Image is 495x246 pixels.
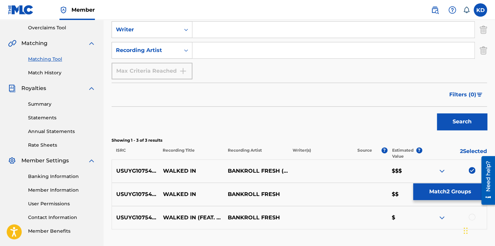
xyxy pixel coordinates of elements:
p: Showing 1 - 3 of 3 results [112,137,487,143]
p: BANKROLL FRESH [223,214,288,222]
p: USUYG1075487 [112,190,159,198]
span: ? [416,147,422,153]
iframe: Resource Center [476,154,495,207]
img: expand [438,167,446,175]
button: Filters (0) [445,86,487,103]
p: USUYG1075487 [112,167,159,175]
p: Recording Title [158,147,223,159]
img: help [448,6,456,14]
img: expand [438,214,446,222]
img: deselect [469,167,475,174]
p: BANKROLL FRESH [223,190,288,198]
img: Member Settings [8,157,16,165]
a: Overclaims Tool [28,24,96,31]
p: WALKED IN (FEAT. STREET MONEY BOOCHIE & [PERSON_NAME]) [159,214,223,222]
a: Matching Tool [28,56,96,63]
span: ? [381,147,387,153]
p: WALKED IN [159,190,223,198]
div: Recording Artist [116,46,176,54]
p: Writer(s) [288,147,353,159]
p: Recording Artist [223,147,288,159]
p: Source [357,147,372,159]
img: MLC Logo [8,5,34,15]
div: Help [446,3,459,17]
a: Summary [28,101,96,108]
a: Contact Information [28,214,96,221]
img: expand [88,84,96,92]
p: 2 Selected [422,147,487,159]
p: $$$ [387,167,422,175]
img: Top Rightsholder [59,6,67,14]
p: WALKED IN [159,167,223,175]
img: Delete Criterion [480,42,487,59]
p: $ [387,214,422,222]
span: Royalties [21,84,46,92]
a: Public Search [428,3,442,17]
a: Statements [28,114,96,121]
a: Annual Statements [28,128,96,135]
div: User Menu [474,3,487,17]
a: Member Benefits [28,228,96,235]
img: Matching [8,39,16,47]
a: User Permissions [28,200,96,207]
img: Royalties [8,84,16,92]
img: search [431,6,439,14]
a: Banking Information [28,173,96,180]
p: $$ [387,190,422,198]
div: Writer [116,26,176,34]
a: Rate Sheets [28,142,96,149]
div: Notifications [463,7,470,13]
img: Delete Criterion [480,21,487,38]
a: Member Information [28,187,96,194]
p: Estimated Value [392,147,416,159]
span: Member [71,6,95,14]
a: Match History [28,69,96,76]
div: Drag [464,221,468,241]
img: expand [88,157,96,165]
p: BANKROLL FRESH (FEAT. STREET MONEY BOOCHIE & [PERSON_NAME]) [223,167,288,175]
img: expand [88,39,96,47]
button: Match2 Groups [413,183,487,200]
img: filter [477,93,482,97]
button: Search [437,113,487,130]
span: Matching [21,39,47,47]
span: Filters ( 0 ) [449,91,476,99]
iframe: Chat Widget [462,214,495,246]
p: USUYG1075487 [112,214,159,222]
p: ISRC [112,147,158,159]
span: Member Settings [21,157,69,165]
